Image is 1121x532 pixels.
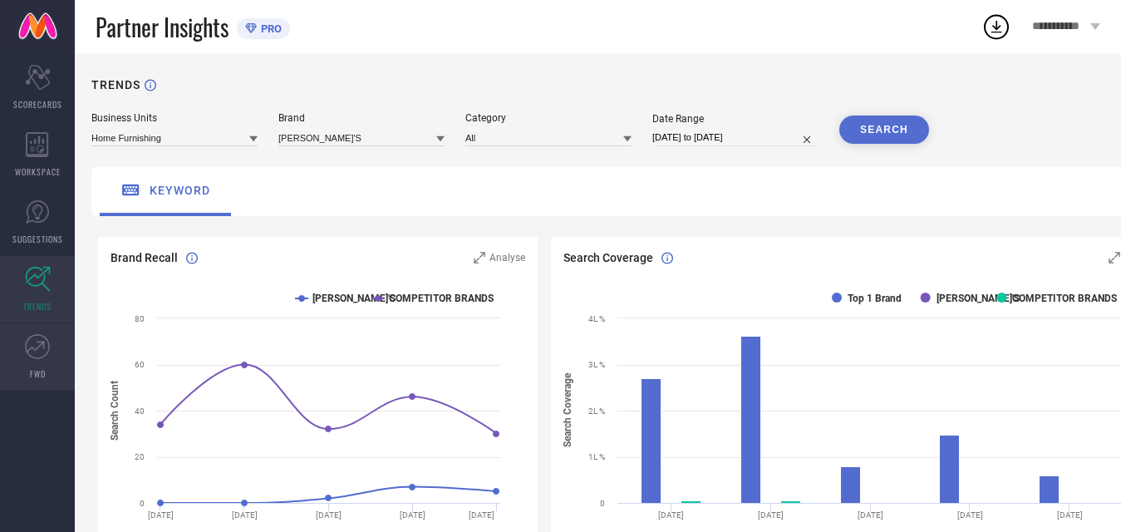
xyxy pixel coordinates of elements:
div: Business Units [91,112,258,124]
svg: Zoom [1109,252,1120,264]
text: [DATE] [759,510,784,520]
span: SUGGESTIONS [12,233,63,245]
text: [PERSON_NAME]'S [312,293,396,304]
div: Open download list [981,12,1011,42]
span: Search Coverage [563,251,653,264]
span: SCORECARDS [13,98,62,111]
div: Category [465,112,632,124]
text: 0 [600,499,605,508]
text: [PERSON_NAME]'S [937,293,1020,304]
input: Select date range [652,129,819,146]
button: SEARCH [839,116,929,144]
div: Date Range [652,113,819,125]
text: [DATE] [148,510,174,520]
text: [DATE] [316,510,342,520]
span: WORKSPACE [15,165,61,178]
text: 2L % [588,406,605,416]
text: 80 [135,314,145,323]
text: [DATE] [1057,510,1083,520]
text: 3L % [588,360,605,369]
span: keyword [150,184,210,197]
tspan: Search Coverage [562,373,573,448]
span: TRENDS [23,300,52,313]
text: 1L % [588,452,605,461]
text: [DATE] [400,510,425,520]
text: 20 [135,452,145,461]
div: Brand [278,112,445,124]
text: 4L % [588,314,605,323]
text: Top 1 Brand [848,293,902,304]
text: [DATE] [957,510,983,520]
text: COMPETITOR BRANDS [389,293,494,304]
text: [DATE] [659,510,685,520]
text: COMPETITOR BRANDS [1013,293,1118,304]
span: FWD [30,367,46,380]
span: Partner Insights [96,10,229,44]
text: [DATE] [232,510,258,520]
text: 40 [135,406,145,416]
text: 60 [135,360,145,369]
svg: Zoom [474,252,485,264]
text: 0 [140,499,145,508]
span: Analyse [489,252,525,264]
h1: TRENDS [91,78,140,91]
span: PRO [257,22,282,35]
span: Brand Recall [111,251,178,264]
text: [DATE] [858,510,883,520]
text: [DATE] [469,510,494,520]
tspan: Search Count [109,381,120,441]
